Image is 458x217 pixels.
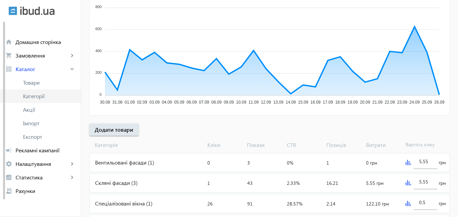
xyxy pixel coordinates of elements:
[439,200,446,207] span: грн
[20,6,54,15] img: ibud_text.svg
[406,180,411,186] img: graph.svg
[16,174,69,181] span: Статистика
[162,100,172,105] tspan: 04.09
[249,100,259,105] tspan: 11.09
[89,124,139,136] button: Додати товари
[23,120,75,127] span: Імпорт
[150,100,160,105] tspan: 03.09
[247,180,253,186] span: 43
[406,201,411,206] img: graph.svg
[5,52,12,59] mat-icon: shopping_cart
[137,100,147,105] tspan: 02.09
[23,93,75,100] span: Категорії
[16,66,69,72] span: Каталог
[207,200,213,207] span: 26
[199,100,209,105] tspan: 07.09
[23,79,75,86] span: Товари
[247,200,253,207] span: 91
[5,147,12,154] mat-icon: campaign
[174,100,184,105] tspan: 05.09
[99,92,101,96] tspan: 0
[95,126,133,133] span: Додати товари
[5,39,12,45] mat-icon: home
[287,180,300,186] span: 2.33%
[311,100,321,105] tspan: 16.09
[284,141,324,149] span: CTR
[273,100,283,105] tspan: 13.09
[324,141,363,149] span: Позиція
[211,100,222,105] tspan: 08.09
[5,160,12,167] mat-icon: settings
[125,100,135,105] tspan: 01.09
[439,159,446,166] span: грн
[23,106,75,113] span: Акції
[298,100,308,105] tspan: 15.09
[439,180,446,187] span: грн
[90,194,205,213] div: Спеціалізовані вікна (1)
[207,180,210,186] span: 1
[348,100,358,105] tspan: 19.09
[100,100,110,105] tspan: 30.08
[385,100,395,105] tspan: 22.09
[207,159,210,166] span: 0
[23,133,75,140] span: Експорт
[187,100,197,105] tspan: 06.09
[323,100,333,105] tspan: 17.09
[205,141,244,149] span: Кліки
[326,159,329,166] span: 1
[403,141,442,149] span: Вартість кліку
[69,174,75,181] mat-icon: keyboard_arrow_right
[8,6,17,15] img: ibud.svg
[366,159,377,166] span: 0 грн
[69,52,75,59] mat-icon: keyboard_arrow_right
[326,180,338,186] span: 16.21
[410,100,420,105] tspan: 24.09
[95,27,101,31] tspan: 600
[5,174,12,181] mat-icon: analytics
[287,159,293,166] span: 0%
[16,160,69,167] span: Налаштування
[335,100,345,105] tspan: 18.09
[16,147,75,154] span: Рекламні кампанії
[236,100,246,105] tspan: 10.09
[224,100,234,105] tspan: 09.09
[90,153,205,172] div: Вентильовані фасади (1)
[69,66,75,72] mat-icon: keyboard_arrow_right
[247,159,250,166] span: 3
[95,70,101,74] tspan: 200
[112,100,122,105] tspan: 31.08
[16,188,75,194] span: Рахунки
[326,200,336,207] span: 2.14
[95,49,101,53] tspan: 400
[397,100,407,105] tspan: 23.09
[69,160,75,167] mat-icon: keyboard_arrow_right
[244,141,284,149] span: Покази
[363,141,403,149] span: Витрати
[372,100,383,105] tspan: 21.09
[5,66,12,72] mat-icon: grid_view
[287,200,302,207] span: 28.57%
[434,100,444,105] tspan: 26.09
[261,100,271,105] tspan: 12.09
[16,52,69,59] span: Замовлення
[89,141,205,149] span: Категорія
[5,188,12,194] mat-icon: receipt_long
[422,100,432,105] tspan: 25.09
[90,174,205,192] div: Скляні фасади (3)
[360,100,370,105] tspan: 20.09
[16,39,75,45] span: Домашня сторінка
[406,160,411,165] img: graph.svg
[366,200,389,207] span: 122.10 грн
[95,5,101,9] tspan: 800
[285,100,296,105] tspan: 14.09
[366,180,384,186] span: 5.55 грн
